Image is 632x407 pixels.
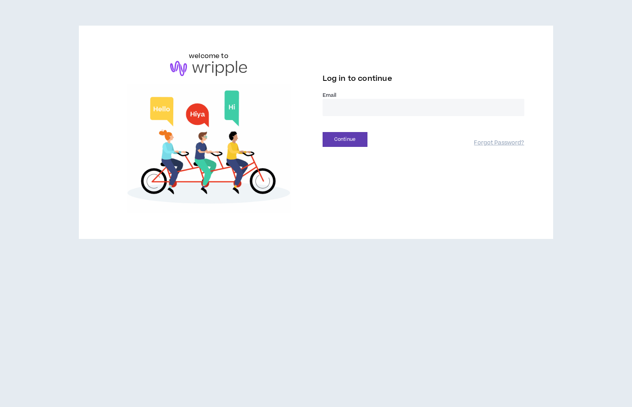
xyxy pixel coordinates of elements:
[323,132,367,147] button: Continue
[323,74,392,84] span: Log in to continue
[323,92,524,99] label: Email
[189,51,229,61] h6: welcome to
[108,84,309,213] img: Welcome to Wripple
[170,61,247,76] img: logo-brand.png
[474,139,524,147] a: Forgot Password?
